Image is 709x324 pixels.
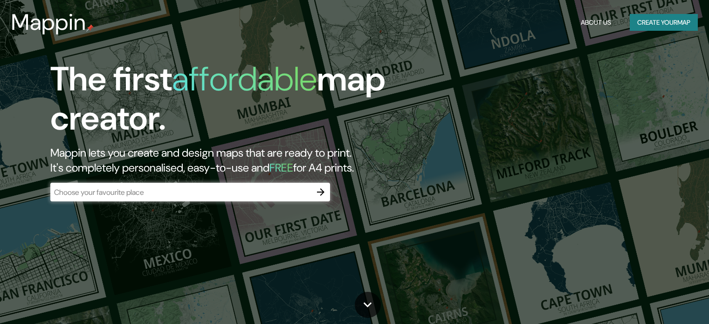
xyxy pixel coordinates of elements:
h5: FREE [269,160,293,175]
h1: affordable [172,57,317,101]
iframe: Help widget launcher [626,288,699,314]
h2: Mappin lets you create and design maps that are ready to print. It's completely personalised, eas... [50,145,405,175]
h1: The first map creator. [50,60,405,145]
button: About Us [577,14,615,31]
input: Choose your favourite place [50,187,311,198]
button: Create yourmap [630,14,698,31]
img: mappin-pin [86,24,94,32]
h3: Mappin [11,9,86,35]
